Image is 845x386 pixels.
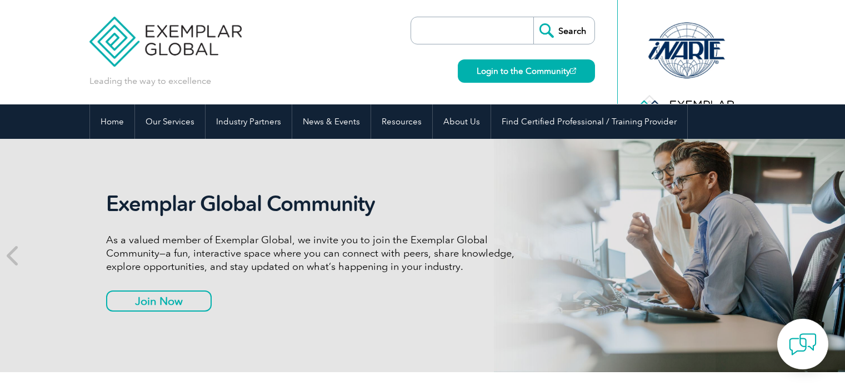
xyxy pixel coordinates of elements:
a: Industry Partners [206,104,292,139]
a: Login to the Community [458,59,595,83]
a: About Us [433,104,491,139]
p: As a valued member of Exemplar Global, we invite you to join the Exemplar Global Community—a fun,... [106,233,523,273]
a: Home [90,104,134,139]
a: News & Events [292,104,371,139]
a: Resources [371,104,432,139]
img: open_square.png [570,68,576,74]
p: Leading the way to excellence [89,75,211,87]
a: Our Services [135,104,205,139]
a: Join Now [106,290,212,312]
h2: Exemplar Global Community [106,191,523,217]
input: Search [533,17,594,44]
a: Find Certified Professional / Training Provider [491,104,687,139]
img: contact-chat.png [789,330,817,358]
